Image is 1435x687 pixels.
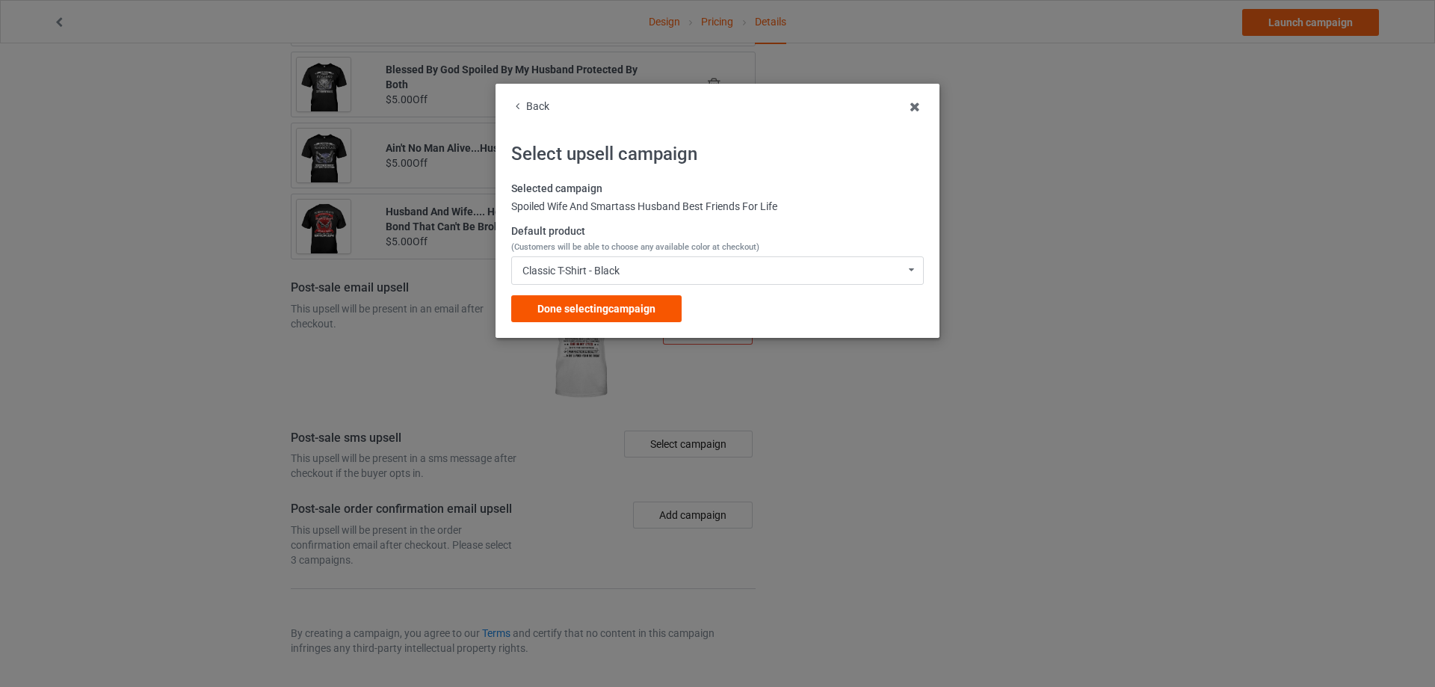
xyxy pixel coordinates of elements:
[522,265,620,276] div: Classic T-Shirt - Black
[511,242,759,252] span: (Customers will be able to choose any available color at checkout)
[537,303,655,315] span: Done selecting campaign
[511,224,924,253] label: Default product
[511,200,924,215] div: Spoiled Wife And Smartass Husband Best Friends For Life
[511,143,924,166] h2: Select upsell campaign
[511,182,924,197] label: Selected campaign
[511,99,924,114] div: Back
